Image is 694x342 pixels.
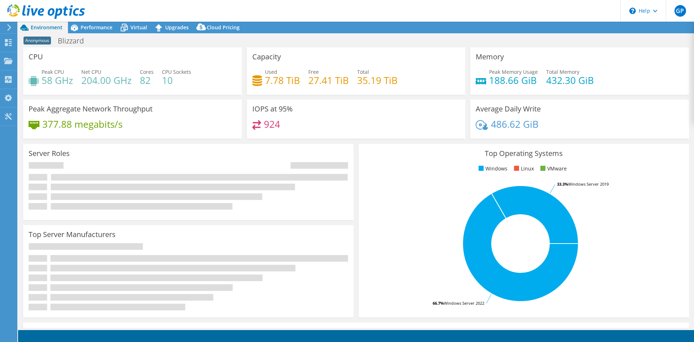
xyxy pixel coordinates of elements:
[546,76,594,84] h4: 432.30 GiB
[308,68,319,75] span: Free
[557,181,568,187] tspan: 33.3%
[42,68,64,75] span: Peak CPU
[265,76,300,84] h4: 7.78 TiB
[162,76,191,84] h4: 10
[674,5,686,17] span: GP
[489,68,538,75] span: Peak Memory Usage
[264,120,280,128] h4: 924
[29,231,116,238] h3: Top Server Manufacturers
[433,300,444,306] tspan: 66.7%
[568,181,609,187] tspan: Windows Server 2019
[444,300,484,306] tspan: Windows Server 2022
[364,149,684,157] h3: Top Operating Systems
[81,24,112,31] span: Performance
[252,105,293,113] h3: IOPS at 95%
[207,24,240,31] span: Cloud Pricing
[252,53,281,61] h3: Capacity
[42,76,73,84] h4: 58 GHz
[491,120,539,128] h4: 486.62 GiB
[476,53,504,61] h3: Memory
[140,76,154,84] h4: 82
[29,53,43,61] h3: CPU
[55,37,95,45] h1: Blizzard
[31,24,63,31] span: Environment
[512,165,534,173] li: Linux
[546,68,579,75] span: Total Memory
[357,68,369,75] span: Total
[308,76,349,84] h4: 27.41 TiB
[539,165,567,173] li: VMware
[165,24,189,31] span: Upgrades
[130,24,147,31] span: Virtual
[81,76,132,84] h4: 204.00 GHz
[357,76,398,84] h4: 35.19 TiB
[29,149,70,157] h3: Server Roles
[476,105,541,113] h3: Average Daily Write
[162,68,191,75] span: CPU Sockets
[29,105,153,113] h3: Peak Aggregate Network Throughput
[81,68,101,75] span: Net CPU
[265,68,277,75] span: Used
[140,68,154,75] span: Cores
[489,76,538,84] h4: 188.66 GiB
[477,165,507,173] li: Windows
[629,8,636,14] svg: \n
[23,37,51,45] span: Anonymous
[42,120,123,128] h4: 377.88 megabits/s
